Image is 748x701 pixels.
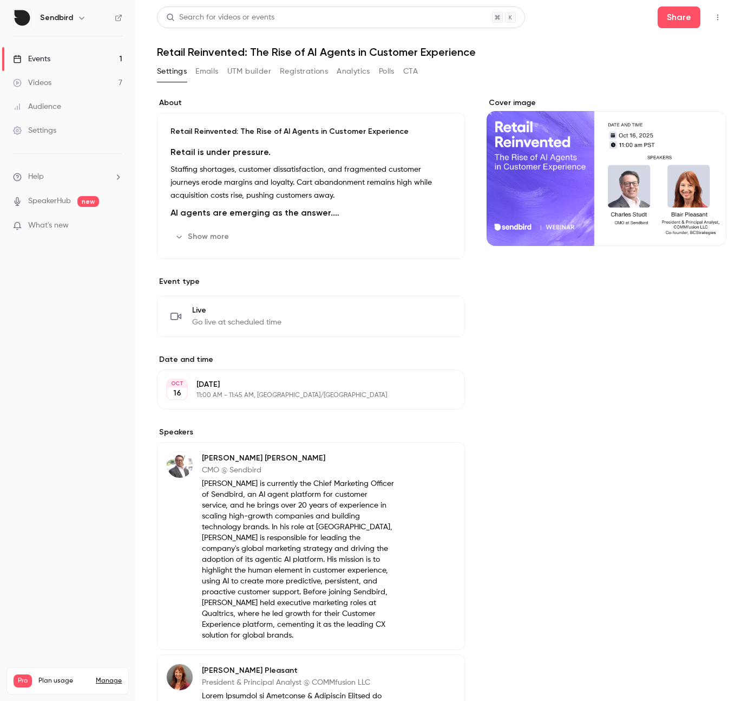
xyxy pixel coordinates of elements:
p: [PERSON_NAME] is currently the Chief Marketing Officer of Sendbird, an AI agent platform for cust... [202,478,395,641]
span: new [77,196,99,207]
h1: Retail Reinvented: The Rise of AI Agents in Customer Experience [157,46,726,59]
img: Charles Studt [167,452,193,478]
h2: AI agents are emerging as the answer. [170,206,451,219]
li: help-dropdown-opener [13,171,122,183]
a: Manage [96,677,122,685]
button: Emails [195,63,218,80]
img: Sendbird [14,9,31,27]
div: Charles Studt[PERSON_NAME] [PERSON_NAME]CMO @ Sendbird[PERSON_NAME] is currently the Chief Market... [157,442,465,650]
section: Cover image [487,98,726,246]
h2: Retail is under pressure. [170,146,451,159]
p: 11:00 AM - 11:45 AM, [GEOGRAPHIC_DATA]/[GEOGRAPHIC_DATA] [196,391,408,400]
button: Registrations [280,63,328,80]
div: Events [13,54,50,64]
p: President & Principal Analyst @ COMMfusion LLC [202,677,395,688]
p: [PERSON_NAME] Pleasant [202,665,395,676]
button: Polls [379,63,395,80]
button: UTM builder [227,63,271,80]
label: Date and time [157,354,465,365]
button: Analytics [337,63,370,80]
span: Live [192,305,281,316]
p: [DATE] [196,379,408,390]
div: Audience [13,101,61,112]
button: Settings [157,63,187,80]
p: Staffing shortages, customer dissatisfaction, and fragmented customer journeys erode margins and ... [170,163,451,202]
label: Cover image [487,98,726,108]
div: Settings [13,125,56,136]
h6: Sendbird [40,12,73,23]
span: Plan usage [38,677,89,685]
span: Help [28,171,44,183]
a: SpeakerHub [28,196,71,207]
button: Show more [170,228,235,245]
button: CTA [403,63,418,80]
button: Share [658,7,700,28]
iframe: Noticeable Trigger [109,221,122,231]
span: Go live at scheduled time [192,317,281,328]
label: Speakers [157,427,465,438]
span: Pro [14,674,32,687]
div: Search for videos or events [166,12,274,23]
p: Retail Reinvented: The Rise of AI Agents in Customer Experience [170,126,451,137]
label: About [157,98,465,108]
p: [PERSON_NAME] [PERSON_NAME] [202,453,395,464]
div: Videos [13,77,51,88]
img: Blair Pleasant [167,664,193,690]
div: OCT [167,380,187,387]
p: CMO @ Sendbird [202,465,395,476]
p: Event type [157,276,465,287]
span: What's new [28,220,69,231]
p: 16 [173,388,181,399]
